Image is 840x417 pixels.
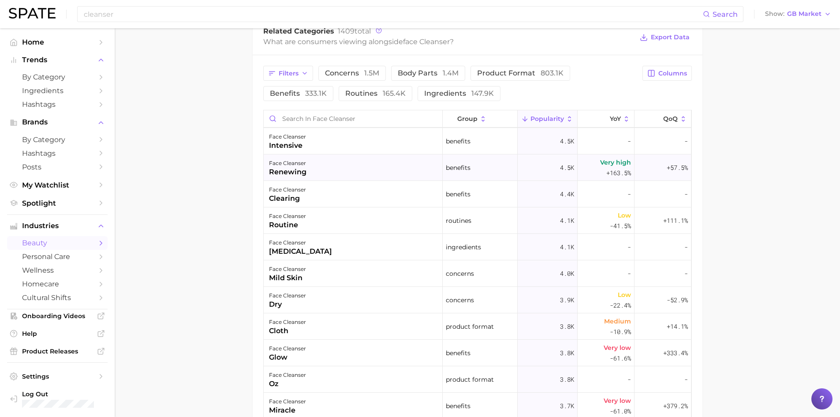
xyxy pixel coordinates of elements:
div: What are consumers viewing alongside ? [263,36,634,48]
span: +57.5% [667,162,688,173]
span: product format [477,70,564,77]
span: +379.2% [663,401,688,411]
div: cloth [269,326,306,336]
input: Search in face cleanser [264,110,442,127]
a: Hashtags [7,98,108,111]
button: YoY [578,110,635,128]
button: face cleanserdryconcerns3.9kLow-22.4%-52.9% [264,287,691,313]
span: - [684,374,688,385]
span: by Category [22,135,93,144]
span: Related Categories [263,27,334,35]
span: 4.5k [560,162,574,173]
span: routines [446,215,471,226]
div: clearing [269,193,306,204]
button: Brands [7,116,108,129]
span: Trends [22,56,93,64]
span: 1.5m [364,69,379,77]
div: miracle [269,405,306,416]
div: face cleanser [269,237,332,248]
button: Popularity [518,110,578,128]
span: Brands [22,118,93,126]
span: 3.8k [560,374,574,385]
span: Show [765,11,784,16]
span: routines [345,90,406,97]
span: 4.1k [560,242,574,252]
button: face cleanser[MEDICAL_DATA]ingredients4.1k-- [264,234,691,260]
span: Export Data [651,34,690,41]
span: Hashtags [22,149,93,158]
span: -41.5% [610,221,631,231]
span: 803.1k [541,69,564,77]
a: Onboarding Videos [7,309,108,323]
span: Medium [604,316,631,327]
div: mild skin [269,273,306,283]
span: Very low [604,342,631,353]
button: face cleanserozproduct format3.8k-- [264,366,691,393]
span: 3.9k [560,295,574,305]
span: Low [618,210,631,221]
span: concerns [446,268,474,279]
span: -52.9% [667,295,688,305]
div: face cleanser [269,184,306,195]
a: by Category [7,133,108,147]
span: 1.4m [443,69,459,77]
button: face cleansermild skinconcerns4.0k-- [264,260,691,287]
span: Filters [279,70,299,77]
a: Hashtags [7,147,108,160]
span: - [627,189,631,199]
span: - [627,374,631,385]
button: face cleanserintensivebenefits4.5k-- [264,128,691,154]
div: face cleanser [269,290,306,301]
button: group [443,110,518,128]
button: QoQ [635,110,691,128]
span: Onboarding Videos [22,312,93,320]
div: glow [269,352,306,363]
a: Ingredients [7,84,108,98]
a: Log out. Currently logged in with e-mail jkno@cosmax.com. [7,387,108,410]
span: +333.4% [663,348,688,358]
span: wellness [22,266,93,274]
span: by Category [22,73,93,81]
div: face cleanser [269,211,306,222]
a: wellness [7,263,108,277]
span: Popularity [530,115,564,122]
span: Settings [22,372,93,380]
div: face cleanser [269,264,306,274]
span: Log Out [22,390,101,398]
span: +14.1% [667,321,688,332]
span: benefits [446,136,470,147]
a: Help [7,327,108,340]
span: Product Releases [22,347,93,355]
span: GB Market [787,11,821,16]
span: My Watchlist [22,181,93,189]
span: -61.6% [610,353,631,364]
button: Export Data [638,31,691,44]
span: benefits [446,348,470,358]
a: personal care [7,250,108,263]
a: Posts [7,160,108,174]
span: 3.8k [560,348,574,358]
span: Ingredients [22,86,93,95]
div: intensive [269,140,306,151]
span: Posts [22,163,93,171]
span: Hashtags [22,100,93,109]
span: Very low [604,395,631,406]
span: - [684,268,688,279]
span: Low [618,289,631,300]
div: renewing [269,167,306,177]
span: - [684,242,688,252]
span: group [457,115,478,122]
span: concerns [325,70,379,77]
button: face cleanserglowbenefits3.8kVery low-61.6%+333.4% [264,340,691,366]
a: Product Releases [7,345,108,358]
span: Home [22,38,93,46]
span: 4.1k [560,215,574,226]
button: face cleanserclearingbenefits4.4k-- [264,181,691,207]
span: 3.7k [560,401,574,411]
a: My Watchlist [7,178,108,192]
div: face cleanser [269,396,306,407]
span: -22.4% [610,300,631,311]
span: Help [22,330,93,338]
span: Columns [658,70,687,77]
span: Spotlight [22,199,93,207]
